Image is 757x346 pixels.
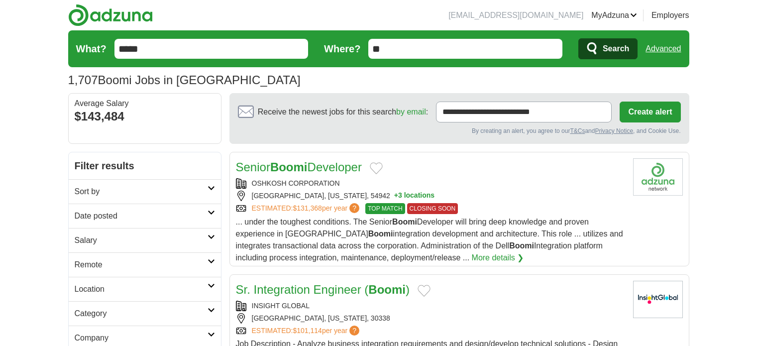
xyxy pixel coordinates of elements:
[238,126,681,135] div: By creating an alert, you agree to our and , and Cookie Use.
[595,127,633,134] a: Privacy Notice
[75,283,208,295] h2: Location
[368,283,406,296] strong: Boomi
[75,186,208,198] h2: Sort by
[448,9,583,21] li: [EMAIL_ADDRESS][DOMAIN_NAME]
[394,191,398,201] span: +
[651,9,689,21] a: Employers
[368,230,393,238] strong: Boomi
[570,127,585,134] a: T&Cs
[293,204,322,212] span: $131,368
[509,241,534,250] strong: Boomi
[68,71,98,89] span: 1,707
[370,162,383,174] button: Add to favorite jobs
[236,313,625,324] div: [GEOGRAPHIC_DATA], [US_STATE], 30338
[69,204,221,228] a: Date posted
[69,252,221,277] a: Remote
[252,302,310,310] a: INSIGHT GLOBAL
[75,108,215,125] div: $143,484
[349,203,359,213] span: ?
[75,332,208,344] h2: Company
[418,285,431,297] button: Add to favorite jobs
[69,277,221,301] a: Location
[75,308,208,320] h2: Category
[252,203,362,214] a: ESTIMATED:$131,368per year?
[75,234,208,246] h2: Salary
[394,191,434,201] button: +3 locations
[68,73,301,87] h1: Boomi Jobs in [GEOGRAPHIC_DATA]
[76,41,107,56] label: What?
[633,158,683,196] img: Company logo
[324,41,360,56] label: Where?
[258,106,428,118] span: Receive the newest jobs for this search :
[365,203,405,214] span: TOP MATCH
[620,102,680,122] button: Create alert
[633,281,683,318] img: Insight Global logo
[75,210,208,222] h2: Date posted
[236,283,410,296] a: Sr. Integration Engineer (Boomi)
[236,160,362,174] a: SeniorBoomiDeveloper
[270,160,308,174] strong: Boomi
[293,327,322,335] span: $101,114
[396,108,426,116] a: by email
[578,38,638,59] button: Search
[68,4,153,26] img: Adzuna logo
[236,191,625,201] div: [GEOGRAPHIC_DATA], [US_STATE], 54942
[75,259,208,271] h2: Remote
[69,152,221,179] h2: Filter results
[603,39,629,59] span: Search
[69,301,221,326] a: Category
[407,203,458,214] span: CLOSING SOON
[392,218,417,226] strong: Boomi
[646,39,681,59] a: Advanced
[69,179,221,204] a: Sort by
[69,228,221,252] a: Salary
[75,100,215,108] div: Average Salary
[252,326,362,336] a: ESTIMATED:$101,114per year?
[349,326,359,336] span: ?
[236,218,623,262] span: ... under the toughest conditions. The Senior Developer will bring deep knowledge and proven expe...
[591,9,637,21] a: MyAdzuna
[236,178,625,189] div: OSHKOSH CORPORATION
[472,252,524,264] a: More details ❯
